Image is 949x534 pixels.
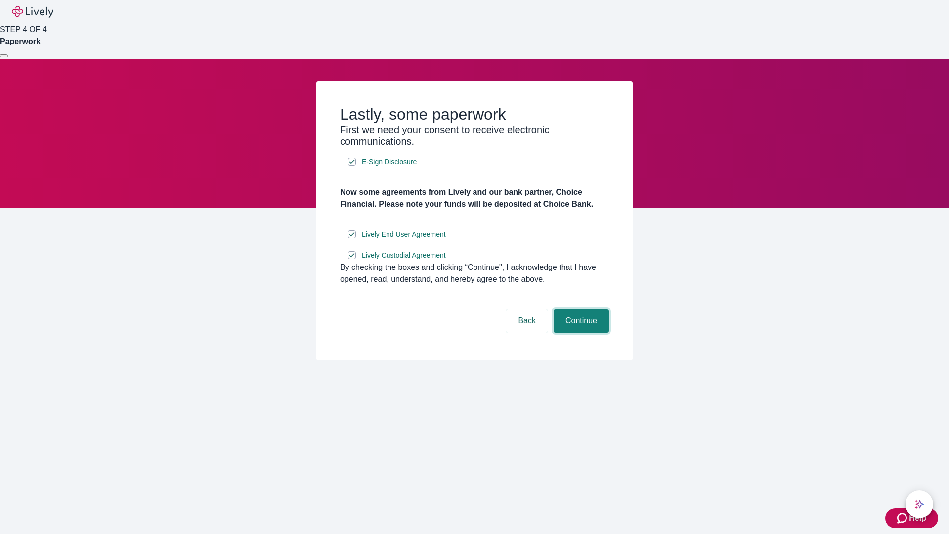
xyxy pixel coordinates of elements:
[340,124,609,147] h3: First we need your consent to receive electronic communications.
[885,508,938,528] button: Zendesk support iconHelp
[897,512,909,524] svg: Zendesk support icon
[360,249,448,262] a: e-sign disclosure document
[12,6,53,18] img: Lively
[360,228,448,241] a: e-sign disclosure document
[914,499,924,509] svg: Lively AI Assistant
[506,309,548,333] button: Back
[362,229,446,240] span: Lively End User Agreement
[362,250,446,261] span: Lively Custodial Agreement
[906,490,933,518] button: chat
[340,105,609,124] h2: Lastly, some paperwork
[340,262,609,285] div: By checking the boxes and clicking “Continue", I acknowledge that I have opened, read, understand...
[360,156,419,168] a: e-sign disclosure document
[554,309,609,333] button: Continue
[909,512,926,524] span: Help
[362,157,417,167] span: E-Sign Disclosure
[340,186,609,210] h4: Now some agreements from Lively and our bank partner, Choice Financial. Please note your funds wi...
